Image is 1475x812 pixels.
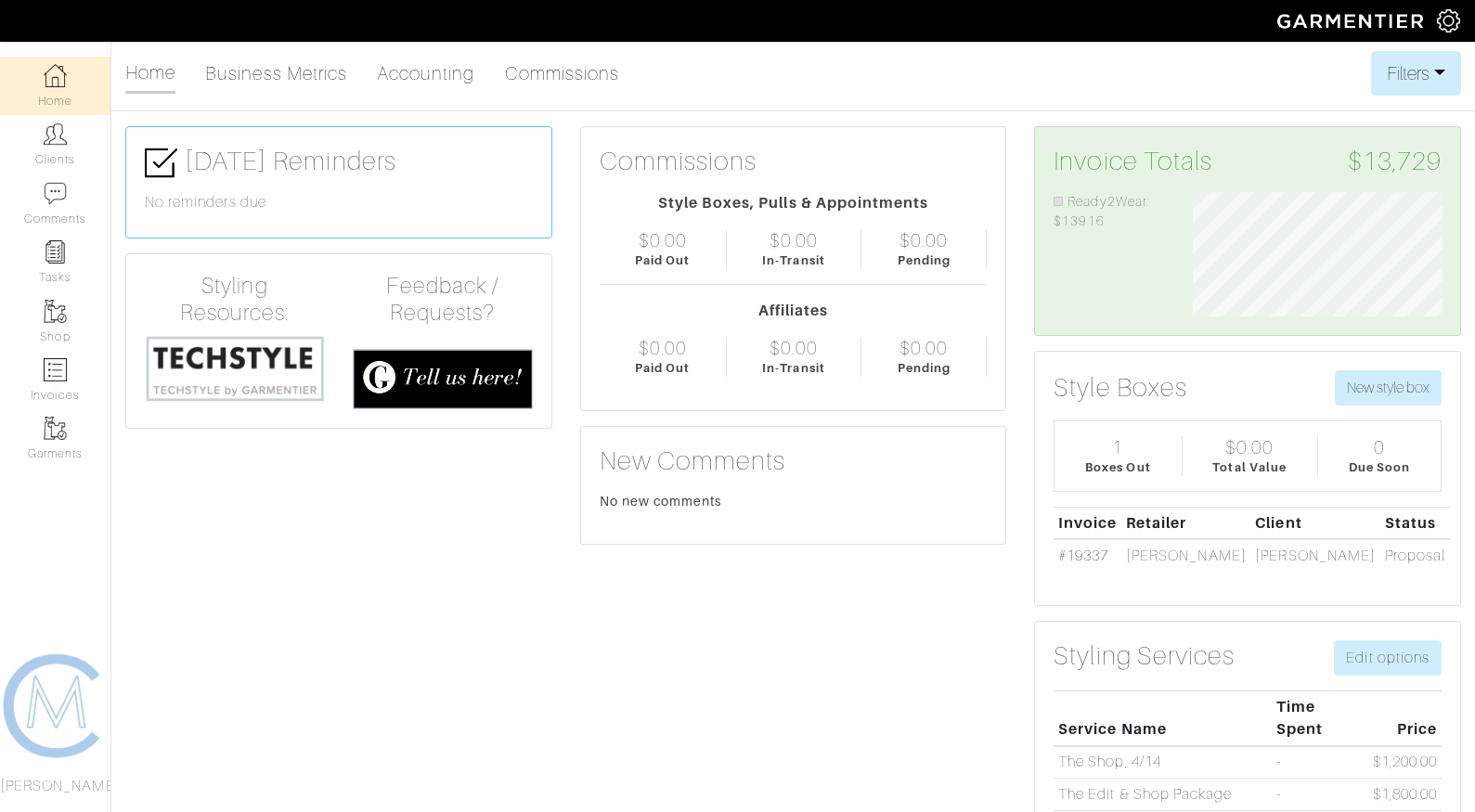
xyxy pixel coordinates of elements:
[353,273,533,327] h4: Feedback / Requests?
[1054,690,1272,745] th: Service Name
[1121,539,1250,572] td: [PERSON_NAME]
[1251,507,1380,539] th: Client
[145,146,533,179] h3: [DATE] Reminders
[1054,507,1121,539] th: Invoice
[1054,192,1164,232] li: Ready2Wear: $13916
[505,55,620,92] a: Commissions
[762,251,825,269] div: In-Transit
[639,229,687,251] div: $0.00
[600,146,757,177] h3: Commissions
[1272,779,1368,811] td: -
[353,349,533,409] img: feedback_requests-3821251ac2bd56c73c230f3229a5b25d6eb027adea667894f41107c140538ee0.png
[145,334,325,403] img: techstyle-93310999766a10050dc78ceb7f971a75838126fd19372ce40ba20cdf6a89b94b.png
[600,445,988,477] h3: New Comments
[600,192,988,214] div: Style Boxes, Pulls & Appointments
[1054,746,1272,779] td: The Shop, 4/14
[1054,640,1235,672] h3: Styling Services
[639,337,687,359] div: $0.00
[1348,146,1442,177] span: $13,729
[600,300,988,322] div: Affiliates
[898,251,951,269] div: Pending
[1371,51,1461,96] button: Filters
[1374,436,1385,458] div: 0
[125,54,175,94] a: Home
[899,337,948,359] div: $0.00
[770,229,818,251] div: $0.00
[1251,539,1380,572] td: [PERSON_NAME]
[600,492,988,510] div: No new comments
[635,251,690,269] div: Paid Out
[1112,436,1123,458] div: 1
[1085,458,1150,476] div: Boxes Out
[1368,746,1442,779] td: $1,200.00
[898,359,951,377] div: Pending
[1349,458,1410,476] div: Due Soon
[899,229,948,251] div: $0.00
[44,182,67,205] img: comment-icon-a0a6a9ef722e966f86d9cbdc48e553b5cf19dbc54f86b18d962a5391bc8f6eb6.png
[1437,9,1460,32] img: gear-icon-white-bd11855cb880d31180b6d7d6211b90ccbf57a29d726f0c71d8c61bd08dd39cc2.png
[145,273,325,327] h4: Styling Resources:
[1058,548,1108,564] a: #19337
[1380,539,1450,572] td: Proposal
[1380,507,1450,539] th: Status
[1335,370,1442,406] button: New style box
[1334,640,1442,676] a: Edit options
[1225,436,1274,458] div: $0.00
[1054,146,1442,177] h3: Invoice Totals
[770,337,818,359] div: $0.00
[145,147,177,179] img: check-box-icon-36a4915ff3ba2bd8f6e4f29bc755bb66becd62c870f447fc0dd1365fcfddab58.png
[44,240,67,264] img: reminder-icon-8004d30b9f0a5d33ae49ab947aed9ed385cf756f9e5892f1edd6e32f2345188e.png
[1268,5,1437,37] img: garmentier-logo-header-white-b43fb05a5012e4ada735d5af1a66efaba907eab6374d6393d1fbf88cb4ef424d.png
[44,417,67,440] img: garments-icon-b7da505a4dc4fd61783c78ac3ca0ef83fa9d6f193b1c9dc38574b1d14d53ca28.png
[1272,746,1368,779] td: -
[1368,690,1442,745] th: Price
[145,194,533,212] h6: No reminders due
[762,359,825,377] div: In-Transit
[1368,779,1442,811] td: $1,800.00
[635,359,690,377] div: Paid Out
[44,122,67,146] img: clients-icon-6bae9207a08558b7cb47a8932f037763ab4055f8c8b6bfacd5dc20c3e0201464.png
[1054,779,1272,811] td: The Edit & Shop Package
[44,64,67,87] img: dashboard-icon-dbcd8f5a0b271acd01030246c82b418ddd0df26cd7fceb0bd07c9910d44c42f6.png
[1054,372,1187,404] h3: Style Boxes
[1212,458,1287,476] div: Total Value
[1121,507,1250,539] th: Retailer
[44,358,67,381] img: orders-icon-0abe47150d42831381b5fb84f609e132dff9fe21cb692f30cb5eec754e2cba89.png
[1272,690,1368,745] th: Time Spent
[205,55,347,92] a: Business Metrics
[44,300,67,323] img: garments-icon-b7da505a4dc4fd61783c78ac3ca0ef83fa9d6f193b1c9dc38574b1d14d53ca28.png
[377,55,475,92] a: Accounting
